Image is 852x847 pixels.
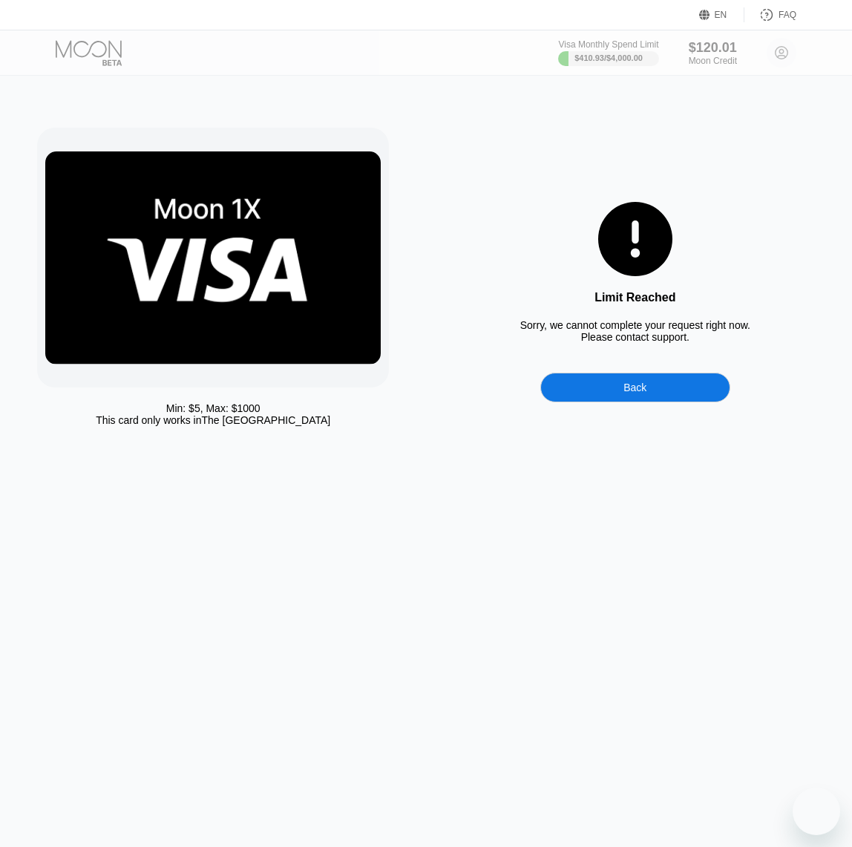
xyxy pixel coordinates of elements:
div: FAQ [744,7,796,22]
div: $410.93 / $4,000.00 [574,53,643,62]
div: Limit Reached [594,291,675,304]
div: Min: $ 5 , Max: $ 1000 [166,402,260,414]
div: Back [540,373,731,402]
div: FAQ [779,10,796,20]
div: EN [715,10,727,20]
iframe: Кнопка запуска окна обмена сообщениями [793,788,840,835]
div: Sorry, we cannot complete your request right now. Please contact support. [520,319,750,343]
div: Visa Monthly Spend Limit$410.93/$4,000.00 [558,39,658,66]
div: EN [699,7,744,22]
div: This card only works in The [GEOGRAPHIC_DATA] [96,414,330,426]
div: Visa Monthly Spend Limit [558,39,658,50]
div: Back [623,381,646,394]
